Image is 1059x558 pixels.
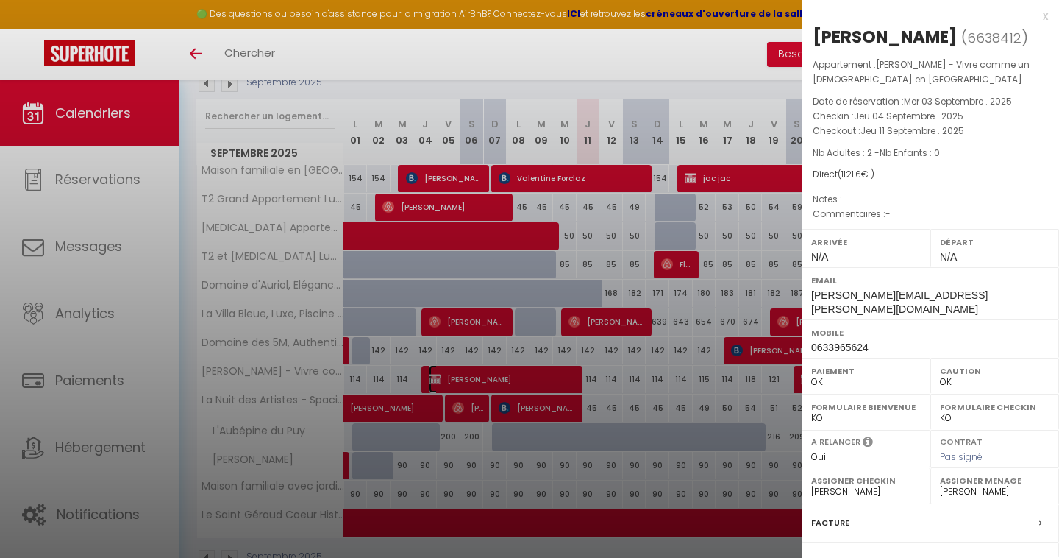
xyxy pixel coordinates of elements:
[813,207,1048,222] p: Commentaires :
[813,192,1048,207] p: Notes :
[12,6,56,50] button: Ouvrir le widget de chat LiveChat
[880,146,940,159] span: Nb Enfants : 0
[841,168,861,180] span: 1121.6
[811,342,869,353] span: 0633965624
[940,436,983,445] label: Contrat
[885,208,891,220] span: -
[961,27,1028,48] span: ( )
[802,7,1048,25] div: x
[811,273,1049,288] label: Email
[811,400,921,414] label: Formulaire Bienvenue
[863,436,873,452] i: Sélectionner OUI si vous souhaiter envoyer les séquences de messages post-checkout
[940,235,1049,250] label: Départ
[811,515,849,531] label: Facture
[842,193,847,205] span: -
[940,364,1049,378] label: Caution
[813,58,1030,85] span: [PERSON_NAME] - Vivre comme un [DEMOGRAPHIC_DATA] en [GEOGRAPHIC_DATA]
[967,29,1021,47] span: 6638412
[811,289,988,315] span: [PERSON_NAME][EMAIL_ADDRESS][PERSON_NAME][DOMAIN_NAME]
[854,110,963,122] span: Jeu 04 Septembre . 2025
[813,109,1048,124] p: Checkin :
[813,57,1048,87] p: Appartement :
[904,95,1012,107] span: Mer 03 Septembre . 2025
[813,168,1048,182] div: Direct
[838,168,874,180] span: ( € )
[811,325,1049,340] label: Mobile
[996,492,1048,547] iframe: Chat
[813,25,958,49] div: [PERSON_NAME]
[811,251,828,263] span: N/A
[813,94,1048,109] p: Date de réservation :
[940,400,1049,414] label: Formulaire Checkin
[813,146,940,159] span: Nb Adultes : 2 -
[860,124,964,137] span: Jeu 11 Septembre . 2025
[940,473,1049,488] label: Assigner Menage
[813,124,1048,138] p: Checkout :
[811,235,921,250] label: Arrivée
[811,364,921,378] label: Paiement
[940,251,957,263] span: N/A
[811,473,921,488] label: Assigner Checkin
[811,436,860,448] label: A relancer
[940,451,983,463] span: Pas signé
